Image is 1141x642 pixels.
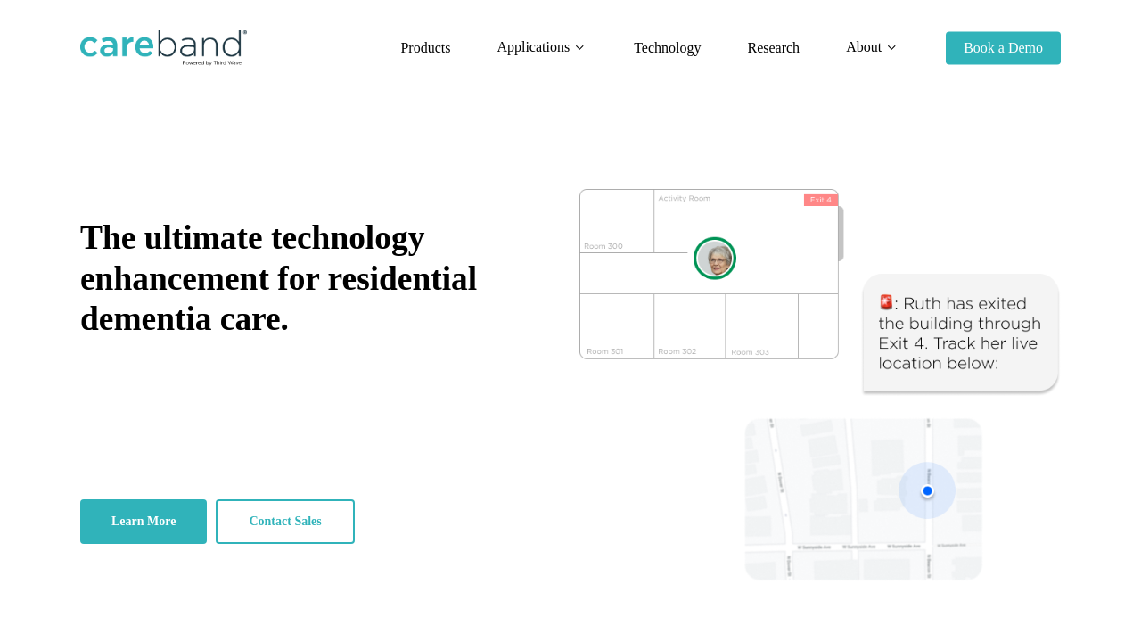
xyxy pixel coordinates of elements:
[400,41,450,55] a: Products
[946,41,1061,55] a: Book a Demo
[80,30,247,66] img: CareBand
[634,41,701,55] a: Technology
[497,40,587,55] a: Applications
[497,39,570,54] span: Applications
[846,39,882,54] span: About
[964,40,1043,55] span: Book a Demo
[249,513,321,531] span: Contact Sales
[846,40,899,55] a: About
[579,189,1061,581] img: CareBand tracking system
[80,219,477,338] span: The ultimate technology enhancement for residential dementia care.
[634,40,701,55] span: Technology
[216,499,354,544] a: Contact Sales
[111,513,176,531] span: Learn More
[747,40,800,55] span: Research
[747,41,800,55] a: Research
[80,499,207,544] a: Learn More
[400,40,450,55] span: Products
